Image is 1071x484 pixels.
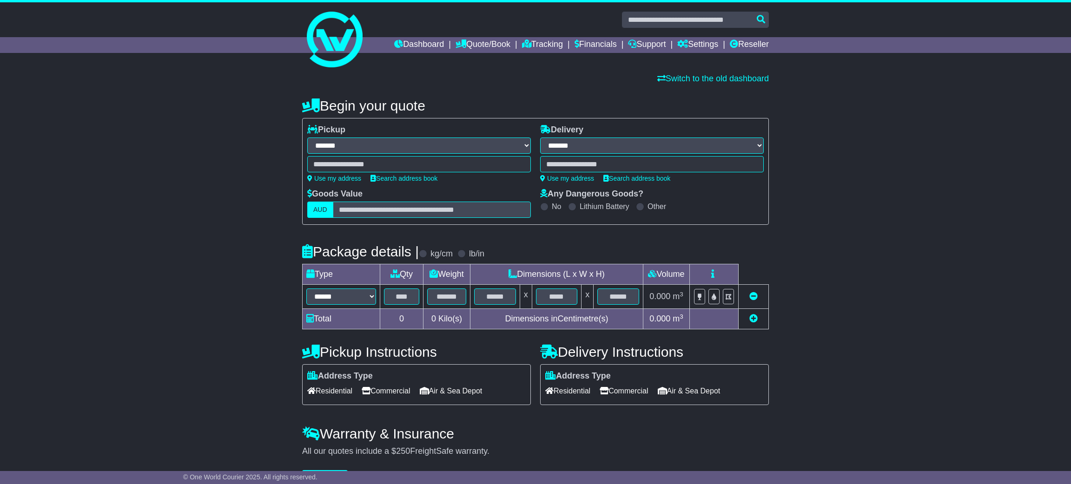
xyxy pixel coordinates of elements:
a: Dashboard [394,37,444,53]
a: Switch to the old dashboard [657,74,769,83]
td: Total [303,309,380,329]
a: Search address book [370,175,437,182]
label: Pickup [307,125,345,135]
span: 0.000 [649,314,670,323]
span: m [673,314,683,323]
h4: Warranty & Insurance [302,426,769,441]
td: Qty [380,264,423,285]
label: Address Type [545,371,611,381]
label: lb/in [469,249,484,259]
h4: Pickup Instructions [302,344,531,360]
td: x [520,285,532,309]
a: Financials [575,37,617,53]
td: Weight [423,264,470,285]
a: Settings [677,37,718,53]
span: Air & Sea Depot [420,384,483,398]
a: Add new item [749,314,758,323]
span: Residential [307,384,352,398]
label: kg/cm [430,249,453,259]
td: 0 [380,309,423,329]
label: Other [648,202,666,211]
td: Type [303,264,380,285]
span: Air & Sea Depot [658,384,721,398]
sup: 3 [680,291,683,298]
label: Any Dangerous Goods? [540,189,643,199]
span: 250 [396,446,410,456]
a: Use my address [307,175,361,182]
a: Tracking [522,37,563,53]
span: Residential [545,384,590,398]
a: Use my address [540,175,594,182]
span: © One World Courier 2025. All rights reserved. [183,473,317,481]
label: Address Type [307,371,373,381]
td: Dimensions (L x W x H) [470,264,643,285]
a: Support [628,37,666,53]
h4: Begin your quote [302,98,769,113]
label: Goods Value [307,189,363,199]
label: AUD [307,202,333,218]
h4: Package details | [302,244,419,259]
span: Commercial [362,384,410,398]
span: Commercial [600,384,648,398]
label: Lithium Battery [580,202,629,211]
span: 0 [431,314,436,323]
label: No [552,202,561,211]
span: m [673,292,683,301]
td: Volume [643,264,689,285]
a: Quote/Book [456,37,510,53]
span: 0.000 [649,292,670,301]
td: x [582,285,594,309]
sup: 3 [680,313,683,320]
a: Remove this item [749,292,758,301]
a: Reseller [730,37,769,53]
td: Dimensions in Centimetre(s) [470,309,643,329]
td: Kilo(s) [423,309,470,329]
div: All our quotes include a $ FreightSafe warranty. [302,446,769,457]
h4: Delivery Instructions [540,344,769,360]
a: Search address book [603,175,670,182]
label: Delivery [540,125,583,135]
